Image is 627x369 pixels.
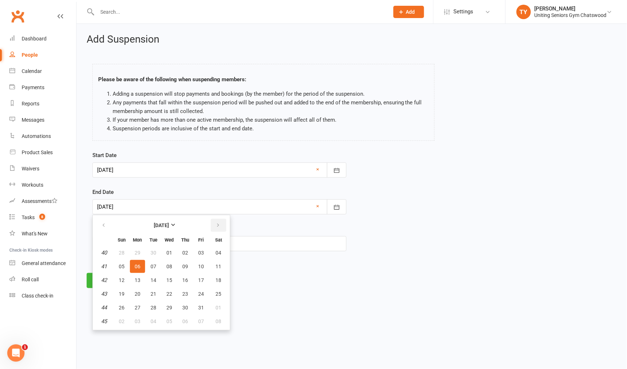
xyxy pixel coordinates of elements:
[22,68,42,74] div: Calendar
[130,287,145,300] button: 20
[113,124,429,133] li: Suspension periods are inclusive of the start and end date.
[9,272,76,288] a: Roll call
[114,246,129,259] button: 28
[113,90,429,98] li: Adding a suspension will stop payments and bookings (by the member) for the period of the suspens...
[119,250,125,256] span: 28
[130,260,145,273] button: 06
[9,209,76,226] a: Tasks 8
[162,287,177,300] button: 22
[114,287,129,300] button: 19
[216,264,222,269] span: 11
[9,177,76,193] a: Workouts
[216,291,222,297] span: 25
[199,237,204,243] small: Friday
[151,277,156,283] span: 14
[216,277,222,283] span: 18
[135,305,140,311] span: 27
[92,188,114,196] label: End Date
[7,344,25,362] iframe: Intercom live chat
[146,260,161,273] button: 07
[119,318,125,324] span: 02
[22,117,44,123] div: Messages
[9,47,76,63] a: People
[166,318,172,324] span: 05
[22,84,44,90] div: Payments
[181,237,189,243] small: Thursday
[178,274,193,287] button: 16
[215,237,222,243] small: Saturday
[101,277,107,283] em: 42
[9,96,76,112] a: Reports
[178,315,193,328] button: 06
[114,315,129,328] button: 02
[517,5,531,19] div: TY
[193,315,209,328] button: 07
[114,260,129,273] button: 05
[130,315,145,328] button: 03
[9,161,76,177] a: Waivers
[22,198,57,204] div: Assessments
[151,305,156,311] span: 28
[162,301,177,314] button: 29
[454,4,474,20] span: Settings
[317,165,319,174] a: ×
[182,250,188,256] span: 02
[166,277,172,283] span: 15
[135,277,140,283] span: 13
[151,264,156,269] span: 07
[209,287,228,300] button: 25
[101,304,107,311] em: 44
[101,291,107,297] em: 43
[114,274,129,287] button: 12
[130,301,145,314] button: 27
[119,277,125,283] span: 12
[9,144,76,161] a: Product Sales
[135,264,140,269] span: 06
[162,246,177,259] button: 01
[22,293,53,299] div: Class check-in
[87,273,131,288] button: Continue
[9,31,76,47] a: Dashboard
[22,36,47,42] div: Dashboard
[95,7,384,17] input: Search...
[98,76,246,83] strong: Please be aware of the following when suspending members:
[101,249,107,256] em: 40
[9,79,76,96] a: Payments
[182,318,188,324] span: 06
[193,301,209,314] button: 31
[178,287,193,300] button: 23
[130,274,145,287] button: 13
[92,151,117,160] label: Start Date
[178,260,193,273] button: 09
[209,301,228,314] button: 01
[9,255,76,272] a: General attendance kiosk mode
[146,301,161,314] button: 28
[87,34,617,45] h2: Add Suspension
[146,315,161,328] button: 04
[182,291,188,297] span: 23
[149,237,157,243] small: Tuesday
[154,222,169,228] strong: [DATE]
[22,52,38,58] div: People
[182,264,188,269] span: 09
[119,264,125,269] span: 05
[216,318,222,324] span: 08
[198,250,204,256] span: 03
[535,12,607,18] div: Uniting Seniors Gym Chatswood
[166,250,172,256] span: 01
[166,305,172,311] span: 29
[22,101,39,107] div: Reports
[193,246,209,259] button: 03
[146,287,161,300] button: 21
[9,112,76,128] a: Messages
[216,305,222,311] span: 01
[113,116,429,124] li: If your member has more than one active membership, the suspension will affect all of them.
[118,237,126,243] small: Sunday
[198,264,204,269] span: 10
[101,318,107,325] em: 45
[151,291,156,297] span: 21
[146,246,161,259] button: 30
[151,250,156,256] span: 30
[22,166,39,172] div: Waivers
[182,277,188,283] span: 16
